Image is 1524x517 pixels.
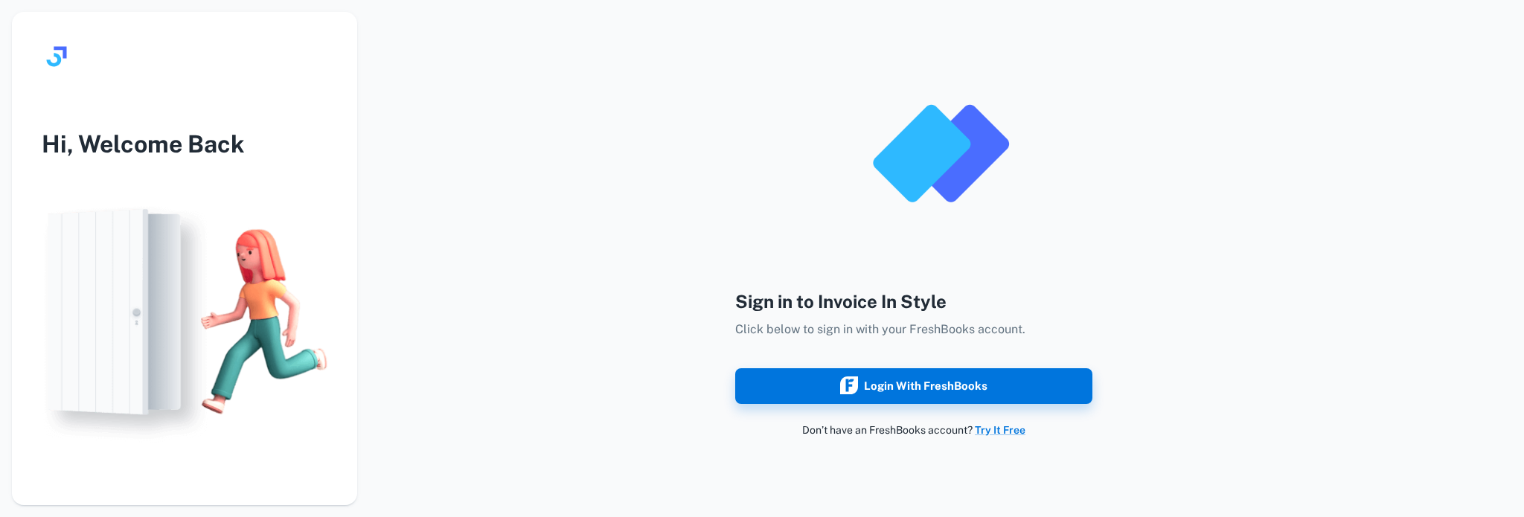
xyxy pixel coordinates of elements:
[42,42,71,71] img: logo.svg
[735,368,1092,404] button: Login with FreshBooks
[975,424,1025,436] a: Try It Free
[12,126,357,162] h3: Hi, Welcome Back
[866,80,1015,228] img: logo_invoice_in_style_app.png
[840,376,987,396] div: Login with FreshBooks
[735,321,1092,338] p: Click below to sign in with your FreshBooks account.
[12,192,357,451] img: login
[735,422,1092,438] p: Don’t have an FreshBooks account?
[735,288,1092,315] h4: Sign in to Invoice In Style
